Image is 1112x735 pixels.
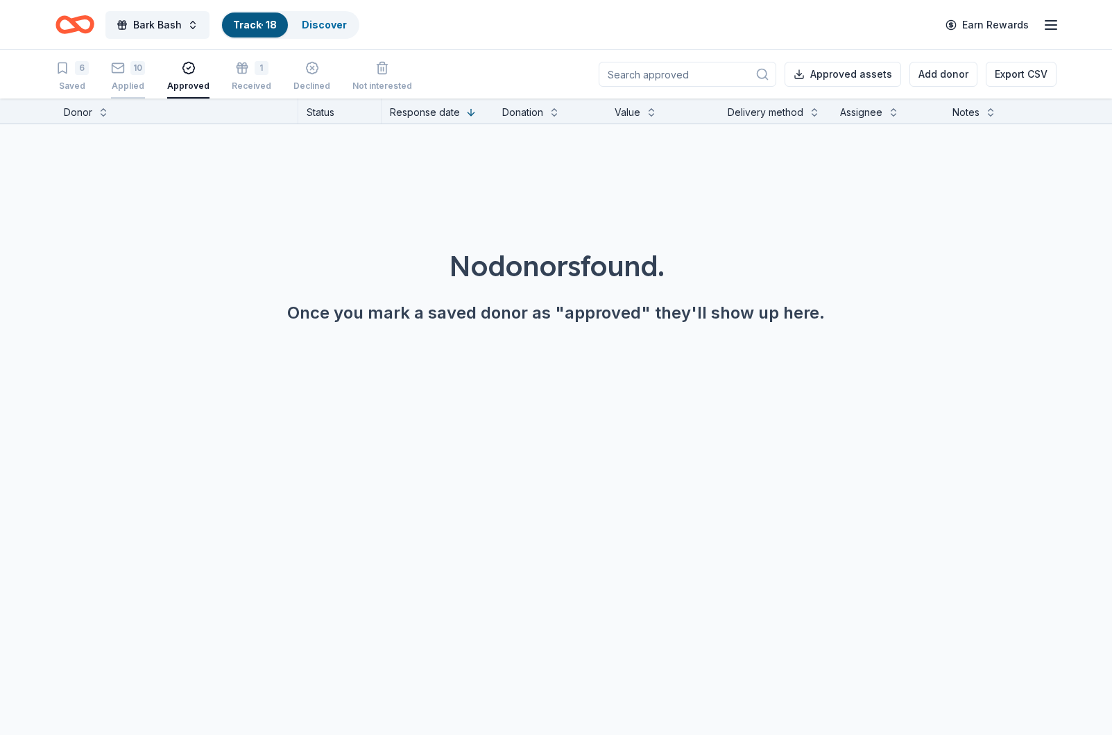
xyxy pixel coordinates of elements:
[293,56,330,99] button: Declined
[133,17,182,33] span: Bark Bash
[233,19,277,31] a: Track· 18
[105,11,209,39] button: Bark Bash
[390,104,460,121] div: Response date
[221,11,359,39] button: Track· 18Discover
[952,104,980,121] div: Notes
[615,104,640,121] div: Value
[111,81,145,92] div: Applied
[352,81,412,92] div: Not interested
[232,81,271,92] div: Received
[986,62,1057,87] button: Export CSV
[55,8,94,41] a: Home
[502,104,543,121] div: Donation
[232,56,271,99] button: 1Received
[167,56,209,99] button: Approved
[293,81,330,92] div: Declined
[55,56,89,99] button: 6Saved
[55,81,89,92] div: Saved
[130,61,145,75] div: 10
[111,56,145,99] button: 10Applied
[909,62,977,87] button: Add donor
[785,62,901,87] button: Approved assets
[33,302,1079,324] div: Once you mark a saved donor as "approved" they'll show up here.
[75,61,89,75] div: 6
[33,246,1079,285] div: No donors found.
[840,104,882,121] div: Assignee
[255,61,268,75] div: 1
[167,81,209,92] div: Approved
[302,19,347,31] a: Discover
[937,12,1037,37] a: Earn Rewards
[64,104,92,121] div: Donor
[298,99,382,124] div: Status
[352,56,412,99] button: Not interested
[728,104,803,121] div: Delivery method
[599,62,776,87] input: Search approved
